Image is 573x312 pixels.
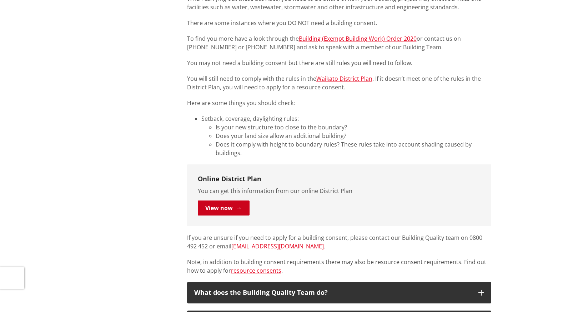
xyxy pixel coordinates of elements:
[198,200,250,216] a: View now
[187,59,491,67] p: You may not need a building consent but there are still rules you will need to follow.
[187,19,491,27] p: There are some instances where you DO NOT need a building consent.
[198,187,481,195] p: You can get this information from our online District Plan
[216,140,491,157] li: Does it comply with height to boundary rules? These rules take into account shading caused by bui...
[216,123,491,132] li: Is your new structure too close to the boundary?
[231,267,281,274] a: resource consents
[187,233,491,251] p: If you are unsure if you need to apply for a building consent, please contact our Building Qualit...
[187,74,491,91] p: You will still need to comply with the rules in the . If it doesn’t meet one of the rules in the ...
[187,258,491,275] p: Note, in addition to building consent requirements there may also be resource consent requirement...
[316,75,372,83] a: Waikato District Plan
[194,289,471,296] div: What does the Building Quality Team do?
[201,114,491,157] li: Setback, coverage, daylighting rules:
[216,132,491,140] li: Does your land size allow an additional building?
[187,99,491,107] p: Here are some things you should check:
[187,282,491,303] button: What does the Building Quality Team do?
[540,282,566,308] iframe: Messenger Launcher
[231,242,324,250] a: [EMAIL_ADDRESS][DOMAIN_NAME]
[299,35,417,43] a: Building (Exempt Building Work) Order 2020
[187,34,491,51] p: To find you more have a look through the or contact us on [PHONE_NUMBER] or [PHONE_NUMBER] and as...
[198,175,481,183] h3: Online District Plan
